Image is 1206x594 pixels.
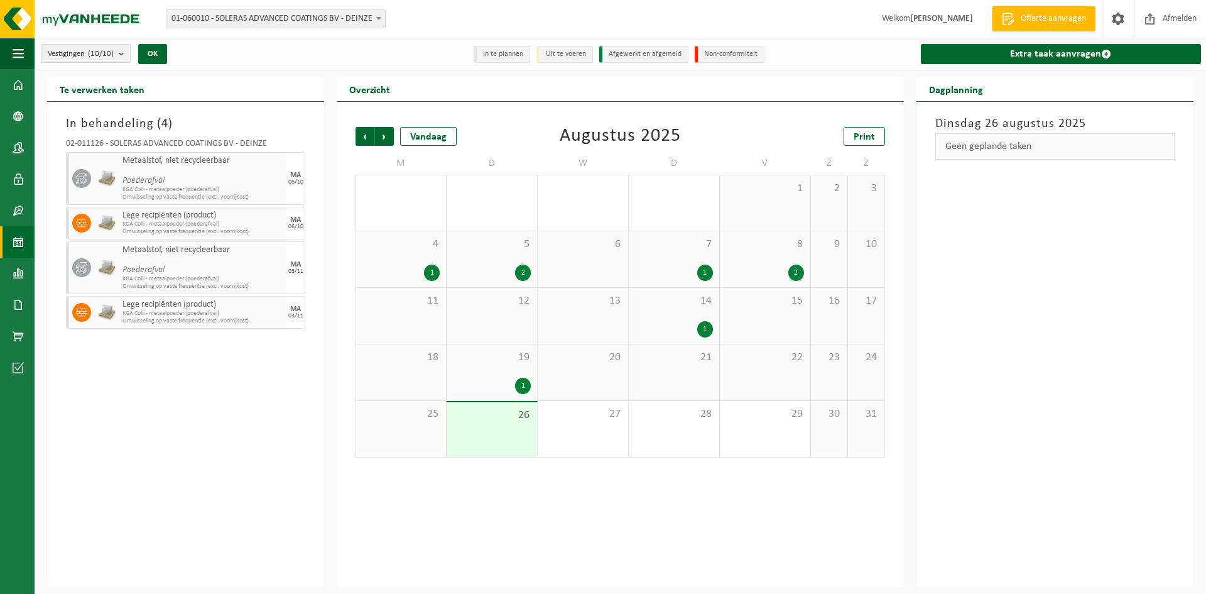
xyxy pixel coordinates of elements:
[290,172,301,179] div: MA
[288,224,303,230] div: 06/10
[161,118,168,130] span: 4
[122,283,283,290] span: Omwisseling op vaste frequentie (excl. voorrijkost)
[726,407,804,421] span: 29
[1018,13,1089,25] span: Offerte aanvragen
[635,351,713,365] span: 21
[629,152,720,175] td: D
[122,310,283,317] span: KGA Colli - metaalpoeder (poederafval)
[290,305,301,313] div: MA
[854,238,878,251] span: 10
[854,351,878,365] span: 24
[122,300,283,310] span: Lege recipiënten (product)
[362,238,440,251] span: 4
[48,45,114,63] span: Vestigingen
[122,194,283,201] span: Omwisseling op vaste frequentie (excl. voorrijkost)
[356,127,374,146] span: Vorige
[515,378,531,394] div: 1
[536,46,593,63] li: Uit te voeren
[122,156,283,166] span: Metaalstof, niet recycleerbaar
[788,265,804,281] div: 2
[362,294,440,308] span: 11
[560,127,681,146] div: Augustus 2025
[854,294,878,308] span: 17
[138,44,167,64] button: OK
[122,265,165,275] i: Poederafval
[337,77,403,101] h2: Overzicht
[599,46,688,63] li: Afgewerkt en afgemeld
[288,268,303,275] div: 03/11
[288,179,303,185] div: 06/10
[88,50,114,58] count: (10/10)
[122,221,283,228] span: KGA Colli - metaalpoeder (poederafval)
[66,114,305,133] h3: In behandeling ( )
[635,294,713,308] span: 14
[288,313,303,319] div: 03/11
[166,10,385,28] span: 01-060010 - SOLERAS ADVANCED COATINGS BV - DEINZE
[921,44,1201,64] a: Extra taak aanvragen
[166,9,386,28] span: 01-060010 - SOLERAS ADVANCED COATINGS BV - DEINZE
[544,238,622,251] span: 6
[726,238,804,251] span: 8
[854,182,878,195] span: 3
[122,211,283,221] span: Lege recipiënten (product)
[122,186,283,194] span: KGA Colli - metaalpoeder (poederafval)
[916,77,996,101] h2: Dagplanning
[453,294,531,308] span: 12
[538,152,629,175] td: W
[811,152,848,175] td: Z
[817,238,841,251] span: 9
[695,46,764,63] li: Non-conformiteit
[635,238,713,251] span: 7
[844,127,885,146] a: Print
[935,133,1175,160] div: Geen geplande taken
[854,132,875,142] span: Print
[697,265,713,281] div: 1
[400,127,457,146] div: Vandaag
[544,407,622,421] span: 27
[122,245,283,255] span: Metaalstof, niet recycleerbaar
[726,351,804,365] span: 22
[362,407,440,421] span: 25
[290,216,301,224] div: MA
[515,265,531,281] div: 2
[726,182,804,195] span: 1
[935,114,1175,133] h3: Dinsdag 26 augustus 2025
[817,182,841,195] span: 2
[817,294,841,308] span: 16
[290,261,301,268] div: MA
[544,294,622,308] span: 13
[635,407,713,421] span: 28
[453,409,531,422] span: 26
[854,407,878,421] span: 31
[362,351,440,365] span: 18
[122,228,283,236] span: Omwisseling op vaste frequentie (excl. voorrijkost)
[122,317,283,325] span: Omwisseling op vaste frequentie (excl. voorrijkost)
[424,265,440,281] div: 1
[41,44,131,63] button: Vestigingen(10/10)
[47,77,157,101] h2: Te verwerken taken
[474,46,530,63] li: In te plannen
[848,152,885,175] td: Z
[544,351,622,365] span: 20
[453,238,531,251] span: 5
[97,258,116,277] img: LP-PA-00000-WDN-11
[726,294,804,308] span: 15
[453,351,531,365] span: 19
[910,14,973,23] strong: [PERSON_NAME]
[122,176,165,185] i: Poederafval
[97,303,116,322] img: PB-PA-0000-WDN-00-03
[720,152,811,175] td: V
[97,169,116,188] img: LP-PA-00000-WDN-11
[992,6,1095,31] a: Offerte aanvragen
[356,152,447,175] td: M
[697,321,713,338] div: 1
[375,127,394,146] span: Volgende
[97,214,116,233] img: PB-PA-0000-WDN-00-03
[66,140,305,152] div: 02-011126 - SOLERAS ADVANCED COATINGS BV - DEINZE
[122,275,283,283] span: KGA Colli - metaalpoeder (poederafval)
[447,152,538,175] td: D
[817,351,841,365] span: 23
[817,407,841,421] span: 30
